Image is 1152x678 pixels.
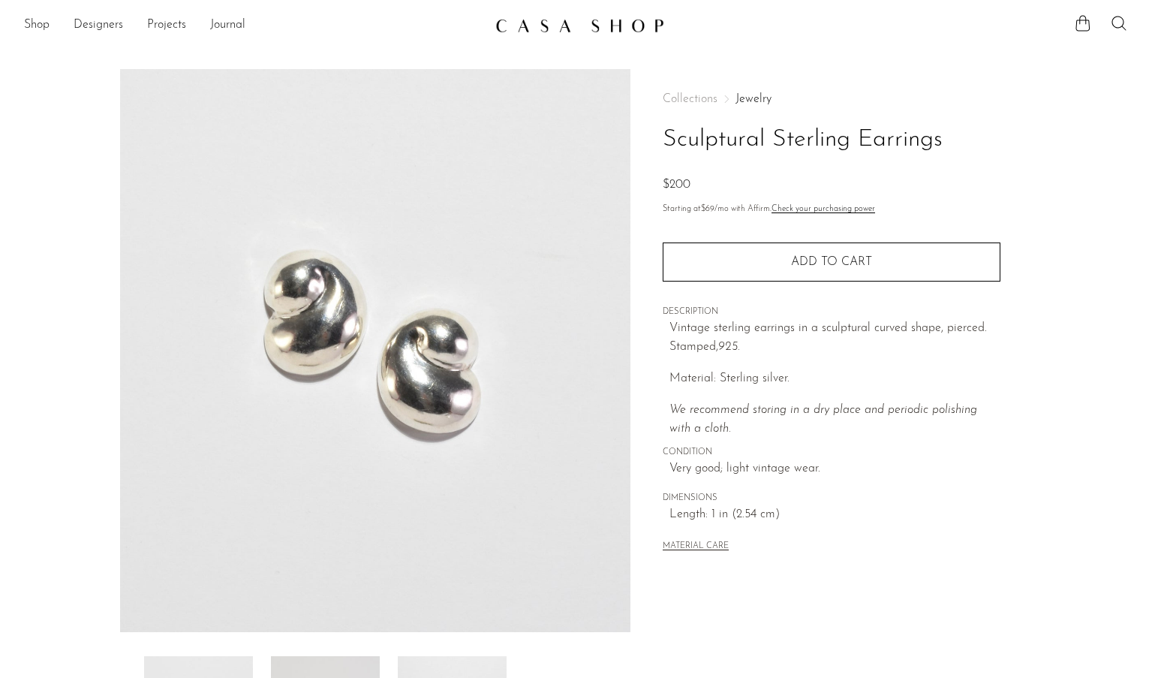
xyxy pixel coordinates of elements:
[718,341,740,353] em: 925.
[772,205,875,213] a: Check your purchasing power - Learn more about Affirm Financing (opens in modal)
[669,505,1000,525] span: Length: 1 in (2.54 cm)
[663,243,1000,282] button: Add to cart
[74,16,123,35] a: Designers
[147,16,186,35] a: Projects
[663,121,1000,159] h1: Sculptural Sterling Earrings
[663,492,1000,505] span: DIMENSIONS
[663,446,1000,460] span: CONDITION
[669,460,1000,479] span: Very good; light vintage wear.
[663,93,717,105] span: Collections
[663,93,1000,105] nav: Breadcrumbs
[669,369,1000,389] p: Material: Sterling silver.
[663,203,1000,216] p: Starting at /mo with Affirm.
[663,306,1000,319] span: DESCRIPTION
[24,13,483,38] ul: NEW HEADER MENU
[24,16,50,35] a: Shop
[791,256,872,268] span: Add to cart
[24,13,483,38] nav: Desktop navigation
[669,404,977,435] em: We recommend storing in a dry place and periodic polishing with a cloth.
[663,541,729,553] button: MATERIAL CARE
[210,16,245,35] a: Journal
[120,69,631,632] img: Sculptural Sterling Earrings
[735,93,772,105] a: Jewelry
[669,319,1000,357] p: Vintage sterling earrings in a sculptural curved shape, pierced. Stamped,
[663,179,690,191] span: $200
[701,205,714,213] span: $69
